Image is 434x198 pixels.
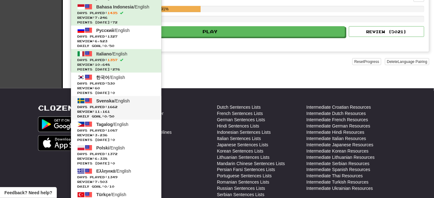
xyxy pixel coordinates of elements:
a: Intermediate German Resources [307,123,370,129]
a: Italian Sentences Lists [217,135,261,142]
a: Intermediate Thai Resources [307,173,363,179]
span: Days Played: [77,81,155,86]
span: Daily Goal: / 50 [77,114,155,119]
a: Intermediate Italian Resources [307,135,366,142]
a: Russian Sentences Lists [217,185,265,192]
span: Bahasa Indonesia [96,4,134,9]
button: DeleteLanguage Pairing [385,58,429,65]
button: Play [76,26,345,37]
span: / English [96,98,130,103]
a: Bahasa Indonesia/EnglishDays Played:1435 Review:7,246Points [DATE]:72 [71,2,161,26]
span: 한국어 [96,75,110,80]
span: / English [96,192,127,197]
a: Polski/EnglishDays Played:1372 Review:6,338Points [DATE]:0 [71,143,161,167]
span: / English [96,122,128,127]
a: Intermediate Lithuanian Resources [307,154,375,160]
span: Days Played: [77,34,155,39]
span: Polski [96,145,109,150]
span: 530 [107,81,115,85]
span: Italiano [96,51,112,56]
span: Review: 7,503 [77,180,155,185]
span: Tagalog [96,122,113,127]
span: 1662 [107,105,117,109]
span: Türkçe [96,192,111,197]
span: Review: 6,338 [77,156,155,161]
span: Progress [364,60,379,64]
a: Intermediate Croatian Resources [307,104,371,110]
span: Ελληνικά [96,169,116,174]
span: / English [96,145,125,150]
a: Intermediate French Resources [307,117,368,123]
span: 1087 [107,128,117,132]
span: Language Pairing [398,60,427,64]
a: Serbian Sentences Lists [217,192,264,198]
span: / English [96,75,125,80]
a: Intermediate Hindi Resources [307,129,364,135]
span: / English [96,169,131,174]
span: 1435 [107,11,117,15]
span: Svenska [96,98,114,103]
span: Days Played: [77,58,155,62]
a: Dutch Sentences Lists [217,104,261,110]
span: Daily Goal: / 10 [77,185,155,189]
a: Korean Sentences Lists [217,148,263,154]
a: Intermediate Dutch Resources [307,110,366,117]
button: ResetProgress [352,58,381,65]
a: Intermediate Japanese Resources [307,142,373,148]
span: Review: 60 [77,86,155,91]
span: Review: 6,823 [77,39,155,44]
span: Days Played: [77,128,155,133]
span: Points [DATE]: 0 [77,161,155,166]
a: Affiliate Disclaimer [127,110,164,117]
a: Clozemaster [38,104,103,112]
span: Review: 3,236 [77,133,155,138]
a: French Sentences Lists [217,110,263,117]
img: Get it on App Store [38,135,91,151]
span: 1327 [107,34,117,38]
span: 1349 [107,175,117,179]
a: Persian Farsi Sentences Lists [217,167,275,173]
span: 0 [104,44,107,48]
span: 0 [104,185,107,189]
a: Intermediate Spanish Resources [307,167,370,173]
span: Русский [96,28,114,33]
a: Intermediate Serbian Resources [307,160,370,167]
a: Japanese Sentences Lists [217,142,268,148]
a: Romanian Sentences Lists [217,179,269,185]
a: Mandarin Chinese Sentences Lists [217,160,285,167]
span: 1372 [107,152,117,156]
span: Daily Goal: / 50 [77,44,155,48]
span: Review: 7,246 [77,15,155,20]
span: Review: 11,161 [77,109,155,114]
span: / English [96,51,127,56]
span: Open feedback widget [4,190,52,196]
a: German Sentences Lists [217,117,265,123]
a: Tagalog/EnglishDays Played:1087 Review:3,236Points [DATE]:0 [71,120,161,143]
a: Intermediate Ukrainian Resources [307,185,373,192]
a: Svenska/EnglishDays Played:1662 Review:11,161Daily Goal:0/50 [71,96,161,120]
a: Русский/EnglishDays Played:1327 Review:6,823Daily Goal:0/50 [71,26,161,49]
span: Days Played: [77,105,155,109]
span: Days Played: [77,152,155,156]
a: Intermediate Korean Resources [307,148,369,154]
button: Review (5021) [349,26,424,37]
a: 한국어/EnglishDays Played:530 Review:60Points [DATE]:0 [71,73,161,96]
a: Italiano/EnglishDays Played:1357 Review:10,648Points [DATE]:276 [71,49,161,73]
span: 1357 [107,58,117,62]
span: Days Played: [77,175,155,180]
span: Points [DATE]: 0 [77,138,155,142]
a: Indonesian Sentences Lists [217,129,271,135]
span: Points [DATE]: 0 [77,91,155,95]
span: Days Played: [77,11,155,15]
a: Lithuanian Sentences Lists [217,154,269,160]
span: Review: 10,648 [77,62,155,67]
span: / English [96,4,149,9]
span: Points [DATE]: 72 [77,20,155,25]
span: / English [96,28,130,33]
span: 0 [104,114,107,118]
a: Ελληνικά/EnglishDays Played:1349 Review:7,503Daily Goal:0/10 [71,167,161,190]
a: Portuguese Sentences Lists [217,173,272,179]
span: Points [DATE]: 276 [77,67,155,72]
img: Get it on Google Play [38,117,91,132]
a: Intermediate Turkish Resources [307,179,369,185]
